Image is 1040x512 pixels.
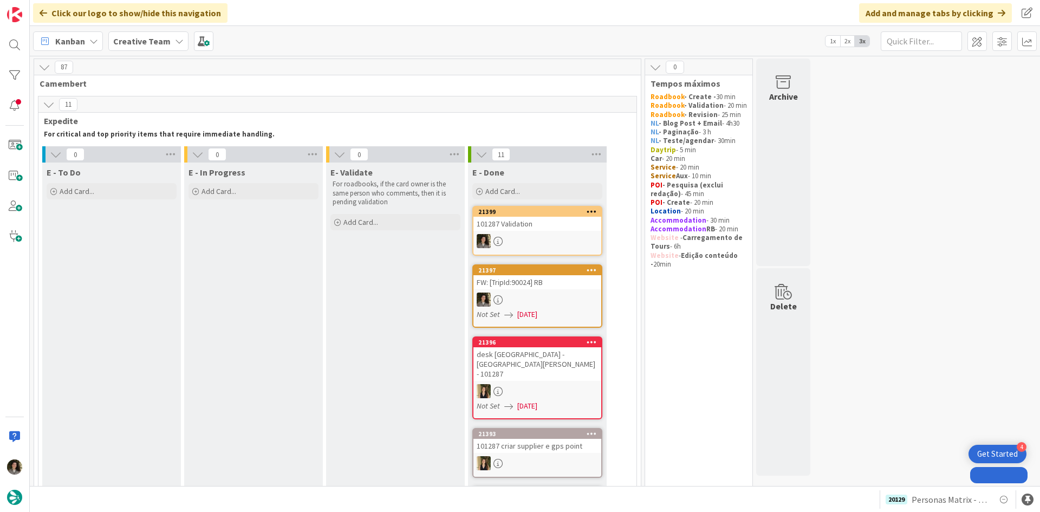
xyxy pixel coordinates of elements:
[473,275,601,289] div: FW: [TripId:90024] RB
[492,148,510,161] span: 11
[40,78,627,89] span: Camembert
[651,251,747,269] p: - 20min
[47,167,81,178] span: E - To Do
[60,186,94,196] span: Add Card...
[651,181,747,199] p: - 45 min
[651,92,684,101] strong: Roadbook
[651,225,747,234] p: - 20 min
[651,198,662,207] strong: POI
[651,207,747,216] p: - 20 min
[477,309,500,319] i: Not Set
[881,31,962,51] input: Quick Filter...
[473,217,601,231] div: 101287 Validation
[651,78,739,89] span: Tempos máximos
[485,186,520,196] span: Add Card...
[651,145,676,154] strong: Daytrip
[912,493,989,506] span: Personas Matrix - Definir Locations [GEOGRAPHIC_DATA]
[684,101,724,110] strong: - Validation
[477,456,491,470] img: SP
[343,217,378,227] span: Add Card...
[478,208,601,216] div: 21399
[662,198,690,207] strong: - Create
[651,154,747,163] p: - 20 min
[113,36,171,47] b: Creative Team
[651,101,684,110] strong: Roadbook
[44,129,275,139] strong: For critical and top priority items that require immediate handling.
[477,234,491,248] img: MS
[478,267,601,274] div: 21397
[651,216,747,225] p: - 30 min
[651,251,679,260] strong: Website
[651,146,747,154] p: - 5 min
[651,111,747,119] p: - 25 min
[651,180,662,190] strong: POI
[1017,442,1026,452] div: 4
[330,167,373,178] span: E- Validate
[651,251,739,269] strong: Edição conteúdo -
[859,3,1012,23] div: Add and manage tabs by clicking
[651,128,747,137] p: - 3 h
[472,428,602,478] a: 21393101287 criar supplier e gps pointSP
[651,93,747,101] p: 30 min
[651,171,676,180] strong: Service
[473,207,601,231] div: 21399101287 Validation
[188,167,245,178] span: E - In Progress
[840,36,855,47] span: 2x
[478,430,601,438] div: 21393
[473,439,601,453] div: 101287 criar supplier e gps point
[651,163,676,172] strong: Service
[659,127,699,137] strong: - Paginação
[473,338,601,381] div: 21396desk [GEOGRAPHIC_DATA] - [GEOGRAPHIC_DATA][PERSON_NAME] - 101287
[825,36,840,47] span: 1x
[977,449,1018,459] div: Get Started
[651,206,681,216] strong: Location
[659,119,722,128] strong: - Blog Post + Email
[66,148,84,161] span: 0
[473,429,601,453] div: 21393101287 criar supplier e gps point
[33,3,227,23] div: Click our logo to show/hide this navigation
[651,233,744,251] strong: Carregamento de Tours
[651,233,679,242] strong: Website
[651,137,747,145] p: - 30min
[477,293,491,307] img: MS
[472,264,602,328] a: 21397FW: [TripId:90024] RBMSNot Set[DATE]
[333,180,458,206] p: For roadbooks, if the card owner is the same person who comments, then it is pending validation
[473,265,601,289] div: 21397FW: [TripId:90024] RB
[968,445,1026,463] div: Open Get Started checklist, remaining modules: 4
[651,224,706,234] strong: Accommodation
[473,384,601,398] div: SP
[477,384,491,398] img: SP
[517,309,537,320] span: [DATE]
[59,98,77,111] span: 11
[350,148,368,161] span: 0
[472,206,602,256] a: 21399101287 ValidationMS
[201,186,236,196] span: Add Card...
[651,110,684,119] strong: Roadbook
[7,490,22,505] img: avatar
[472,167,504,178] span: E - Done
[676,171,688,180] strong: Aux
[684,92,716,101] strong: - Create -
[886,495,907,504] div: 20129
[855,36,869,47] span: 3x
[477,401,500,411] i: Not Set
[651,154,662,163] strong: Car
[473,207,601,217] div: 21399
[651,127,659,137] strong: NL
[684,110,718,119] strong: - Revision
[517,400,537,412] span: [DATE]
[666,61,684,74] span: 0
[659,136,714,145] strong: - Teste/agendar
[770,300,797,313] div: Delete
[55,61,73,74] span: 87
[472,336,602,419] a: 21396desk [GEOGRAPHIC_DATA] - [GEOGRAPHIC_DATA][PERSON_NAME] - 101287SPNot Set[DATE]
[473,265,601,275] div: 21397
[55,35,85,48] span: Kanban
[7,459,22,475] img: MS
[651,136,659,145] strong: NL
[706,224,715,234] strong: RB
[473,234,601,248] div: MS
[208,148,226,161] span: 0
[651,234,747,251] p: - - 6h
[473,347,601,381] div: desk [GEOGRAPHIC_DATA] - [GEOGRAPHIC_DATA][PERSON_NAME] - 101287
